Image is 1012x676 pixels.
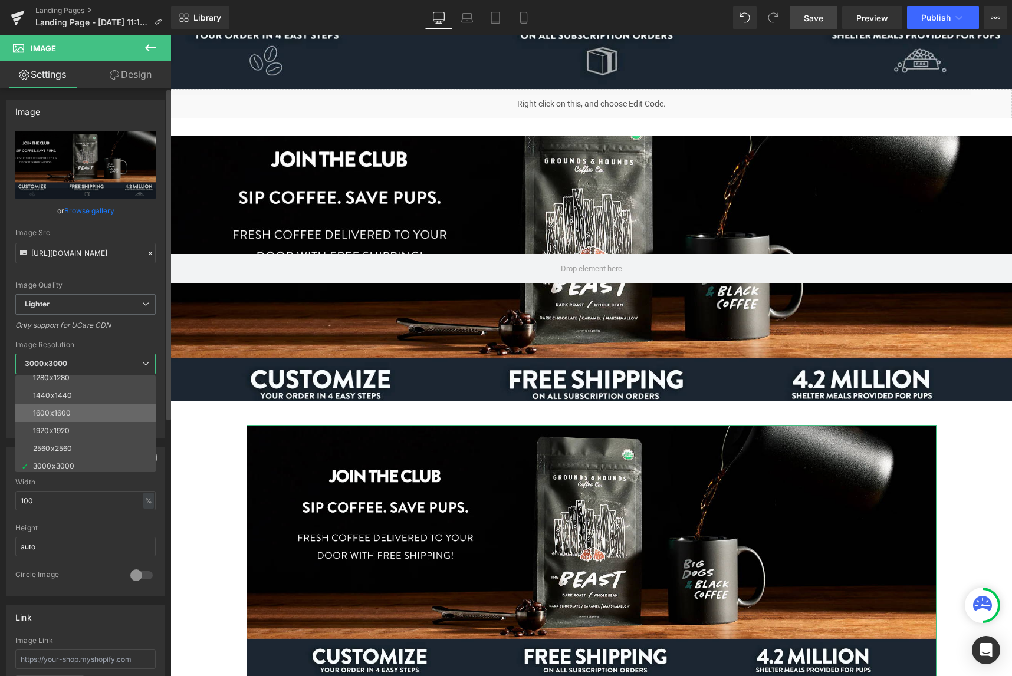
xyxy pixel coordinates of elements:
div: Image Quality [15,281,156,289]
div: Circle Image [15,570,119,582]
span: Image [31,44,56,53]
a: Design [88,61,173,88]
button: Publish [907,6,979,29]
div: Image Link [15,637,156,645]
button: Redo [761,6,785,29]
div: 1920x1920 [33,427,70,435]
input: https://your-shop.myshopify.com [15,649,156,669]
button: More settings [7,410,164,437]
div: or [15,205,156,217]
a: Landing Pages [35,6,171,15]
div: Height [15,524,156,532]
div: % [143,493,154,509]
div: Width [15,478,156,486]
span: Save [804,12,823,24]
a: Laptop [453,6,481,29]
div: Open Intercom Messenger [972,636,1000,664]
input: auto [15,491,156,510]
a: Browse gallery [64,200,114,221]
div: 3000x3000 [33,462,74,470]
button: Undo [733,6,757,29]
div: Link [15,606,32,622]
div: Image [15,100,40,117]
button: More [984,6,1007,29]
span: Library [193,12,221,23]
b: Lighter [25,299,50,308]
a: Mobile [510,6,538,29]
span: Publish [921,13,951,22]
span: Preview [856,12,888,24]
input: Link [15,243,156,263]
a: Tablet [481,6,510,29]
input: auto [15,537,156,556]
div: Image Src [15,229,156,237]
span: Landing Page - [DATE] 11:16:38 [35,18,149,27]
div: Image Resolution [15,341,156,349]
a: New Library [171,6,229,29]
div: Only support for UCare CDN [15,321,156,338]
div: 2560x2560 [33,444,72,453]
div: 1440x1440 [33,391,72,400]
div: 1280x1280 [33,374,70,382]
div: 1600x1600 [33,409,71,417]
a: Preview [842,6,902,29]
a: Desktop [425,6,453,29]
b: 3000x3000 [25,359,67,368]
